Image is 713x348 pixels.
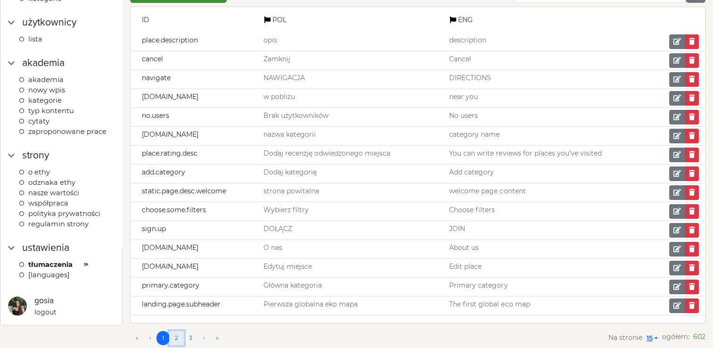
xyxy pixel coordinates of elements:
span: DIRECTIONS [449,74,499,82]
span: O Ethy [28,168,50,176]
span: Choose filters [449,206,502,214]
span: Edit place [449,262,489,271]
span: Polityka prywatności [28,209,100,218]
span: Dodaj recenzję odwiedzonego miejsca [263,149,398,157]
button: 15 [642,331,662,346]
span: Primary category [449,281,515,290]
div: Category config [669,91,699,106]
span: add.category [142,168,185,176]
a: 1 [156,331,170,345]
span: Pierwsza globalna eko mapa [263,300,365,308]
span: opis [263,36,285,44]
div: Category config [669,223,699,238]
div: Category config [669,298,699,313]
div: Category config [669,242,699,257]
span: primary.category [142,281,199,290]
span: Na stronie [608,333,642,342]
div: Category config [669,129,699,143]
a: » [210,331,224,345]
span: choose.some.filters [142,206,206,214]
span: Zaproponowane prace [28,127,107,136]
span: [DOMAIN_NAME] [142,262,198,271]
span: Nowy wpis [28,86,65,94]
div: Category config [669,185,699,200]
span: NAWIGACJA [263,74,312,82]
div: Gosia [34,295,57,307]
span: landing.page.subheader [142,300,221,308]
span: description [449,36,494,44]
span: [languages] [28,271,70,279]
span: Add category [449,168,501,176]
span: Akademia [28,75,64,84]
div: Category config [669,204,699,219]
span: Główna kategoria [263,281,329,290]
span: static.page.desc.welcome [142,187,226,195]
span: place.description [142,36,198,44]
div: Category config [669,72,699,87]
a: 3 [183,331,198,345]
span: Edytuj miejsce [263,262,320,271]
span: The first global eco map [449,300,537,308]
a: 2 [169,331,184,345]
div: Category config [669,261,699,275]
span: O nas [263,243,290,252]
div: Category config [669,110,699,124]
span: cytaty [28,117,49,125]
div: Category config [669,34,699,49]
span: Tłumaczenia [28,260,73,269]
span: nazwa kategorii [263,130,323,139]
th: ENG [447,7,667,33]
span: JOIN [449,224,473,233]
div: akademia [22,56,65,71]
span: Nasze wartości [28,189,79,197]
th: ID [131,7,262,33]
div: ustawienia [22,240,69,256]
span: strona powitalna [263,187,327,195]
span: odznaka Ethy [28,178,75,187]
div: Category config [669,53,699,68]
span: [DOMAIN_NAME] [142,92,198,101]
span: 602 [693,332,705,341]
span: kategorie [28,96,62,105]
th: POL [262,7,447,33]
span: Cancel [449,55,479,63]
span: [DOMAIN_NAME] [142,243,198,252]
span: [DOMAIN_NAME] [142,130,198,139]
span: cancel [142,55,163,63]
span: Brak użytkowników [263,111,336,120]
div: Category config [669,280,699,294]
div: Strony [22,148,49,163]
span: You can write reviews for places you’ve visited [449,149,609,157]
span: Wybierz filtry [263,206,316,214]
span: sign.up [142,224,166,233]
span: No users [449,111,485,120]
span: lista [28,35,42,43]
div: Użytkownicy [22,15,76,30]
span: Współpraca [28,199,68,207]
span: About us [449,243,486,252]
span: welcome page content [449,187,533,195]
span: DOŁĄCZ [263,224,300,233]
span: ogółem: [662,332,689,341]
div: Category config [669,148,699,162]
span: category name [449,130,507,139]
div: Category config [669,166,699,181]
span: no.users [142,111,169,120]
div: logout [34,307,57,317]
span: w pobliżu [263,92,303,101]
a: › [197,331,211,345]
span: Zamknij [263,55,298,63]
span: Regulamin strony [28,220,89,228]
span: near you [449,92,485,101]
span: navigate [142,74,171,82]
span: place.rating.desc [142,149,197,157]
span: TYP KONTENTU [28,107,74,115]
span: Dodaj kategorię [263,168,324,176]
